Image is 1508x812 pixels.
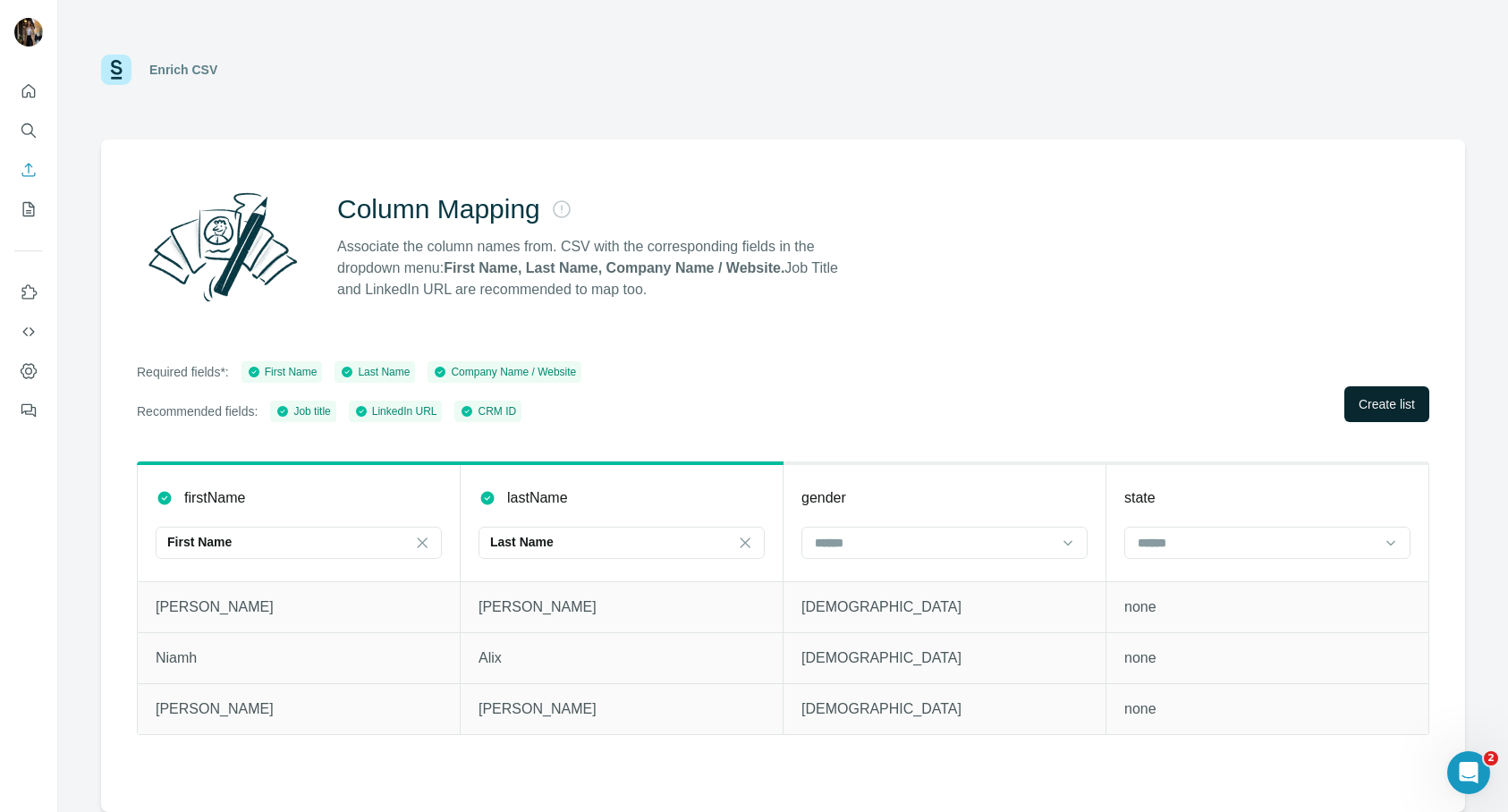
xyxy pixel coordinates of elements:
p: firstName [184,487,245,509]
button: My lists [14,193,43,225]
p: Last Name [490,533,554,551]
p: none [1124,596,1411,618]
button: Create list [1344,386,1429,422]
p: Alix [479,647,765,669]
div: Enrich CSV [149,61,217,79]
div: Job title [275,403,330,419]
img: Surfe Illustration - Column Mapping [137,182,309,311]
div: First Name [247,364,318,380]
p: gender [801,487,846,509]
div: LinkedIn URL [354,403,437,419]
button: Feedback [14,394,43,427]
button: Dashboard [14,355,43,387]
button: Use Surfe API [14,316,43,348]
p: none [1124,647,1411,669]
p: state [1124,487,1156,509]
p: Recommended fields: [137,402,258,420]
p: [PERSON_NAME] [479,698,765,720]
p: Required fields*: [137,363,229,381]
div: Last Name [340,364,410,380]
p: none [1124,698,1411,720]
div: CRM ID [460,403,516,419]
p: [PERSON_NAME] [479,596,765,618]
p: First Name [167,533,232,551]
p: lastName [507,487,568,509]
p: [PERSON_NAME] [156,596,442,618]
iframe: Intercom live chat [1447,751,1490,794]
p: Niamh [156,647,442,669]
button: Enrich CSV [14,154,43,186]
img: Avatar [14,18,43,47]
p: [PERSON_NAME] [156,698,442,720]
img: Surfe Logo [101,55,131,85]
p: Associate the column names from. CSV with the corresponding fields in the dropdown menu: Job Titl... [337,236,854,300]
h2: Column Mapping [337,193,540,225]
p: [DEMOGRAPHIC_DATA] [801,647,1088,669]
button: Search [14,114,43,147]
span: 2 [1484,751,1498,765]
span: Create list [1359,395,1415,413]
button: Quick start [14,75,43,107]
strong: First Name, Last Name, Company Name / Website. [444,260,784,275]
p: [DEMOGRAPHIC_DATA] [801,596,1088,618]
button: Use Surfe on LinkedIn [14,276,43,309]
p: [DEMOGRAPHIC_DATA] [801,698,1088,720]
div: Company Name / Website [433,364,576,380]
